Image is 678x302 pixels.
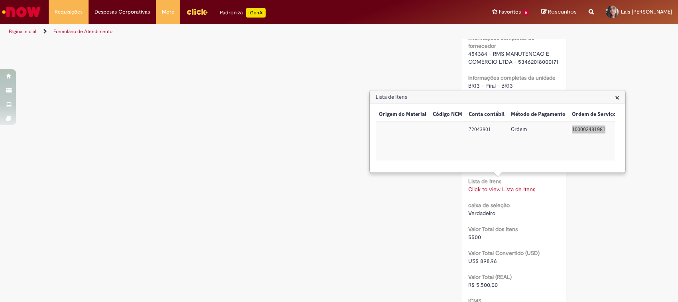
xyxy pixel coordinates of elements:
span: 5500 [468,233,481,241]
td: Ordem de Serviço: 100002481981 [569,122,619,161]
td: Conta contábil: 72043801 [465,122,508,161]
span: 454384 - RMS MANUTENCAO E COMERCIO LTDA - 53462018000171 [468,50,558,65]
span: R$ 5.500,00 [468,281,498,288]
th: Conta contábil [465,107,508,122]
td: Código NCM: [430,122,465,161]
button: Close [615,93,619,102]
b: Valor Total dos Itens [468,226,518,233]
span: More [162,8,174,16]
ul: Trilhas de página [6,24,446,39]
img: ServiceNow [1,4,42,20]
span: Despesas Corporativas [95,8,150,16]
span: Rascunhos [548,8,577,16]
b: Valor Total Convertido (USD) [468,249,540,257]
h3: Lista de Itens [370,91,625,104]
th: Código NCM [430,107,465,122]
b: Lista de Itens [468,178,501,185]
div: Lista de Itens [369,90,626,173]
span: Lais [PERSON_NAME] [621,8,672,15]
a: Página inicial [9,28,36,35]
td: Origem do Material: [376,122,430,161]
th: Origem do Material [376,107,430,122]
p: +GenAi [246,8,266,18]
th: Método de Pagamento [508,107,569,122]
span: BR13 - Piraí - BR13 [468,82,513,89]
b: Informações completas da unidade [468,74,556,81]
img: click_logo_yellow_360x200.png [186,6,208,18]
td: Método de Pagamento: Ordem [508,122,569,161]
span: 6 [522,9,529,16]
span: Requisições [55,8,83,16]
th: Ordem de Serviço [569,107,619,122]
span: Favoritos [499,8,521,16]
span: × [615,92,619,103]
b: caixa de seleção [468,202,510,209]
span: US$ 898.96 [468,257,497,265]
b: Valor Total (REAL) [468,273,512,280]
a: Formulário de Atendimento [53,28,112,35]
div: Padroniza [220,8,266,18]
a: Click to view Lista de Itens [468,186,535,193]
b: Informações completas do fornecedor [468,34,534,49]
span: Verdadeiro [468,210,495,217]
a: Rascunhos [541,8,577,16]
